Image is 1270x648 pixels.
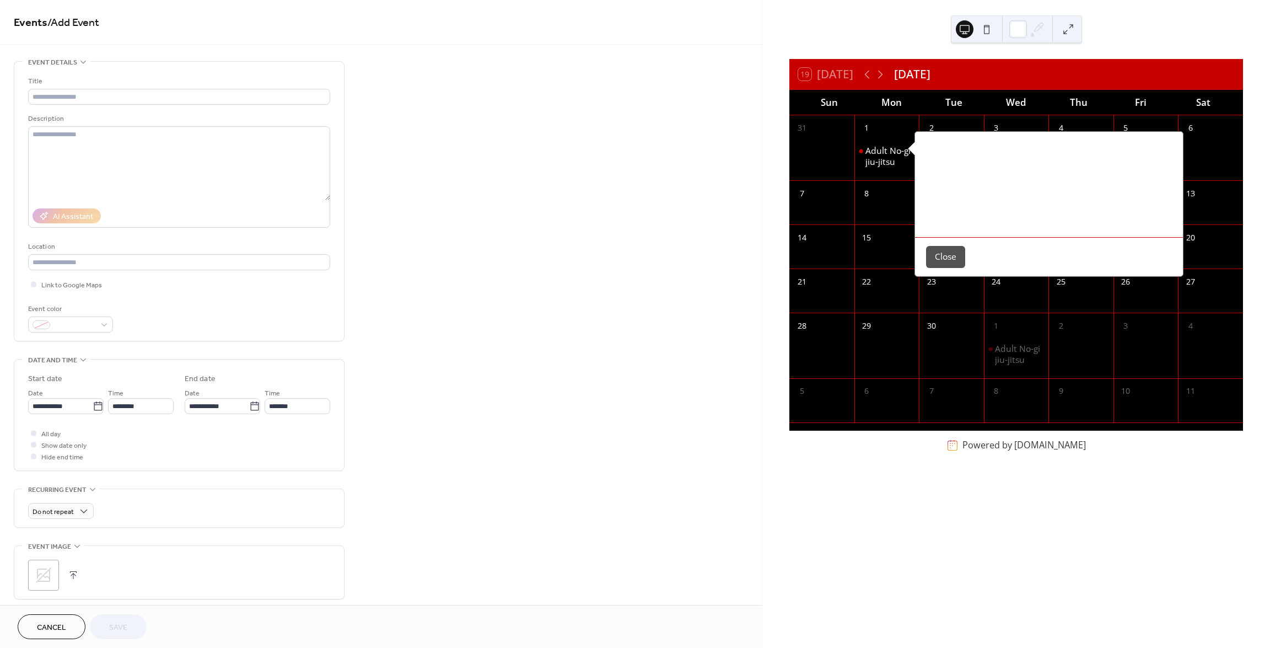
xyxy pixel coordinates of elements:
[794,185,810,201] div: 7
[28,560,59,591] div: ;
[1182,120,1198,136] div: 6
[923,90,985,115] div: Tue
[28,76,328,87] div: Title
[859,185,875,201] div: 8
[995,343,1044,366] div: Adult No-gi jiu-jitsu
[794,229,810,245] div: 14
[988,383,1004,399] div: 8
[37,622,66,634] span: Cancel
[894,66,930,83] div: [DATE]
[1182,274,1198,290] div: 27
[1053,120,1069,136] div: 4
[41,280,102,291] span: Link to Google Maps
[915,143,1183,160] div: Adult No-gi jiu-jitsu
[859,120,875,136] div: 1
[1182,185,1198,201] div: 13
[41,452,83,463] span: Hide end time
[988,318,1004,334] div: 1
[28,241,328,253] div: Location
[28,57,77,68] span: Event details
[923,120,939,136] div: 2
[185,373,216,385] div: End date
[859,318,875,334] div: 29
[1014,439,1086,451] a: [DOMAIN_NAME]
[859,274,875,290] div: 22
[859,229,875,245] div: 15
[33,506,74,518] span: Do not repeat
[926,167,938,184] div: ​
[923,383,939,399] div: 7
[962,439,1086,451] div: Powered by
[926,184,938,201] div: ​
[943,184,978,201] span: 6:30pm
[28,388,43,399] span: Date
[860,90,923,115] div: Mon
[798,90,860,115] div: Sun
[1182,383,1198,399] div: 11
[943,167,975,184] span: [DATE]
[1182,318,1198,334] div: 4
[984,343,1049,366] div: Adult No-gi jiu-jitsu
[1118,274,1134,290] div: 26
[794,274,810,290] div: 21
[41,440,87,452] span: Show date only
[185,388,200,399] span: Date
[28,355,77,366] span: Date and time
[1053,383,1069,399] div: 9
[915,211,1183,226] div: Adult No-gi jiu-jitsu with Coach [PERSON_NAME]
[794,318,810,334] div: 28
[18,614,85,639] button: Cancel
[1172,90,1234,115] div: Sat
[985,90,1047,115] div: Wed
[1182,229,1198,245] div: 20
[28,373,62,385] div: Start date
[794,120,810,136] div: 31
[854,145,919,168] div: Adult No-gi jiu-jitsu
[1118,383,1134,399] div: 10
[265,388,280,399] span: Time
[47,12,99,34] span: / Add Event
[28,303,111,315] div: Event color
[41,429,61,440] span: All day
[923,274,939,290] div: 23
[859,383,875,399] div: 6
[1053,274,1069,290] div: 25
[1053,318,1069,334] div: 2
[14,12,47,34] a: Events
[1118,318,1134,334] div: 3
[923,318,939,334] div: 30
[1118,120,1134,136] div: 5
[108,388,123,399] span: Time
[926,246,965,267] button: Close
[988,120,1004,136] div: 3
[28,113,328,125] div: Description
[1110,90,1172,115] div: Fri
[865,145,914,168] div: Adult No-gi jiu-jitsu
[28,541,71,553] span: Event image
[1047,90,1110,115] div: Thu
[794,383,810,399] div: 5
[28,484,87,496] span: Recurring event
[988,274,1004,290] div: 24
